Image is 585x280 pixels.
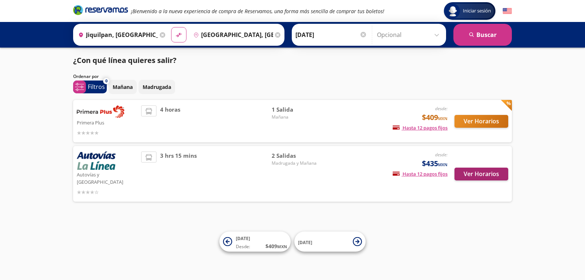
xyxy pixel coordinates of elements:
[77,105,124,118] img: Primera Plus
[190,26,273,44] input: Buscar Destino
[435,105,448,112] em: desde:
[422,112,448,123] span: $409
[75,26,158,44] input: Buscar Origen
[393,124,448,131] span: Hasta 12 pagos fijos
[139,80,175,94] button: Madrugada
[460,7,494,15] span: Iniciar sesión
[88,82,105,91] p: Filtros
[453,24,512,46] button: Buscar
[160,105,180,137] span: 4 horas
[77,152,116,170] img: Autovías y La Línea
[435,152,448,158] em: desde:
[272,152,323,160] span: 2 Salidas
[265,242,287,250] span: $ 409
[272,105,323,114] span: 1 Salida
[73,55,177,66] p: ¿Con qué línea quieres salir?
[219,232,291,252] button: [DATE]Desde:$409MXN
[143,83,171,91] p: Madrugada
[109,80,137,94] button: Mañana
[295,26,367,44] input: Elegir Fecha
[105,78,107,84] span: 0
[422,158,448,169] span: $435
[454,115,508,128] button: Ver Horarios
[131,8,384,15] em: ¡Bienvenido a la nueva experiencia de compra de Reservamos, una forma más sencilla de comprar tus...
[77,118,137,127] p: Primera Plus
[298,239,312,245] span: [DATE]
[438,116,448,121] small: MXN
[438,162,448,167] small: MXN
[294,232,366,252] button: [DATE]
[73,4,128,15] i: Brand Logo
[236,243,250,250] span: Desde:
[73,73,99,80] p: Ordenar por
[393,171,448,177] span: Hasta 12 pagos fijos
[272,114,323,120] span: Mañana
[77,170,137,186] p: Autovías y [GEOGRAPHIC_DATA]
[73,4,128,18] a: Brand Logo
[503,7,512,16] button: English
[73,81,107,93] button: 0Filtros
[236,235,250,242] span: [DATE]
[454,168,508,180] button: Ver Horarios
[377,26,442,44] input: Opcional
[277,244,287,249] small: MXN
[160,152,197,196] span: 3 hrs 15 mins
[113,83,133,91] p: Mañana
[272,160,323,167] span: Madrugada y Mañana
